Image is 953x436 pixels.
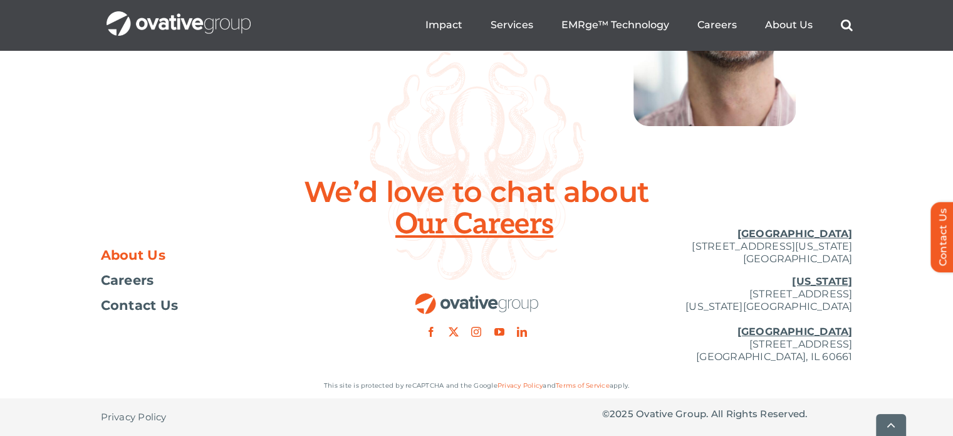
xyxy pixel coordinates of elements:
a: Terms of Service [556,381,610,390]
a: Services [491,19,533,31]
span: About Us [101,249,166,262]
a: twitter [449,327,459,337]
nav: Footer - Privacy Policy [101,398,352,436]
span: Contact Us [101,299,179,312]
u: [US_STATE] [792,275,852,287]
a: youtube [494,327,504,337]
nav: Footer Menu [101,249,352,312]
span: Our Careers [395,209,558,240]
a: About Us [764,19,812,31]
a: Privacy Policy [101,398,167,436]
a: About Us [101,249,352,262]
a: Privacy Policy [497,381,543,390]
a: instagram [471,327,481,337]
p: [STREET_ADDRESS][US_STATE] [GEOGRAPHIC_DATA] [602,228,853,265]
p: [STREET_ADDRESS] [US_STATE][GEOGRAPHIC_DATA] [STREET_ADDRESS] [GEOGRAPHIC_DATA], IL 60661 [602,275,853,363]
a: facebook [426,327,436,337]
u: [GEOGRAPHIC_DATA] [737,326,852,338]
span: 2025 [610,408,633,420]
a: Careers [697,19,736,31]
a: Careers [101,274,352,287]
a: Contact Us [101,299,352,312]
a: OG_Full_horizontal_RGB [414,292,539,304]
a: Impact [425,19,462,31]
u: [GEOGRAPHIC_DATA] [737,228,852,240]
span: Privacy Policy [101,411,167,423]
p: © Ovative Group. All Rights Reserved. [602,408,853,420]
a: Search [840,19,852,31]
a: OG_Full_horizontal_WHT [107,10,251,22]
span: Careers [101,274,154,287]
nav: Menu [425,5,852,45]
p: This site is protected by reCAPTCHA and the Google and apply. [101,380,853,392]
a: linkedin [517,327,527,337]
a: EMRge™ Technology [561,19,669,31]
